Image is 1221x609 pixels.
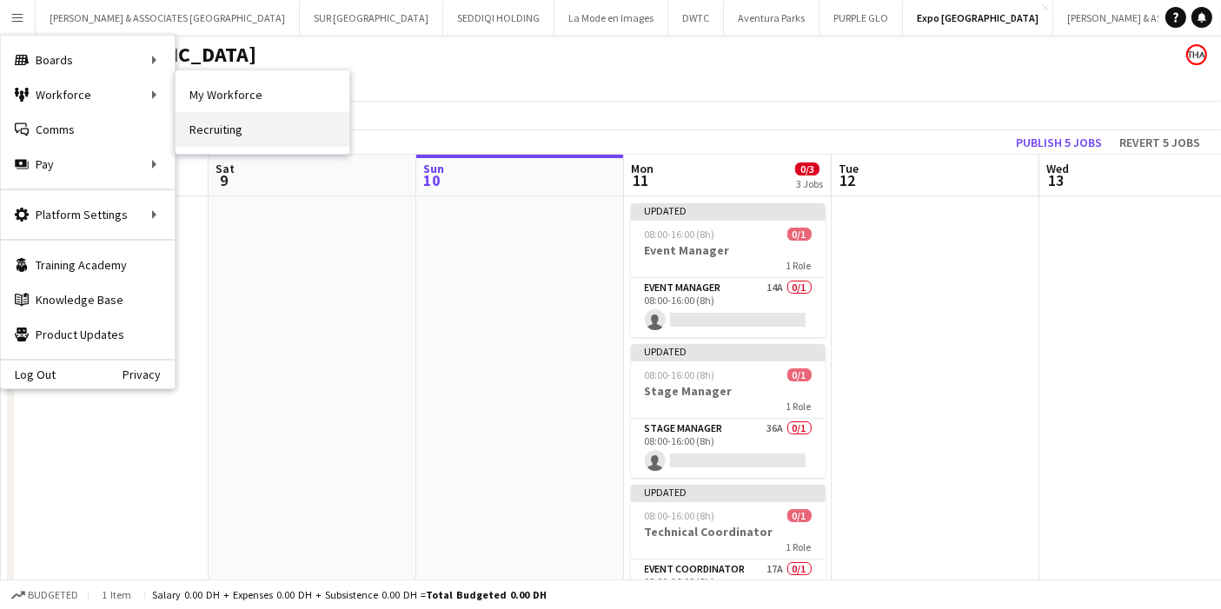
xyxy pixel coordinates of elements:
[820,1,903,35] button: PURPLE GLO
[1046,161,1069,176] span: Wed
[631,203,826,337] app-job-card: Updated08:00-16:00 (8h)0/1Event Manager1 RoleEvent Manager14A0/108:00-16:00 (8h)
[176,77,349,112] a: My Workforce
[836,170,859,190] span: 12
[1009,131,1109,154] button: Publish 5 jobs
[787,509,812,522] span: 0/1
[1,282,175,317] a: Knowledge Base
[645,228,715,241] span: 08:00-16:00 (8h)
[631,383,826,399] h3: Stage Manager
[645,509,715,522] span: 08:00-16:00 (8h)
[96,588,137,601] span: 1 item
[786,259,812,272] span: 1 Role
[1,197,175,232] div: Platform Settings
[1,248,175,282] a: Training Academy
[668,1,724,35] button: DWTC
[631,485,826,499] div: Updated
[645,368,715,381] span: 08:00-16:00 (8h)
[631,203,826,217] div: Updated
[631,524,826,539] h3: Technical Coordinator
[300,1,443,35] button: SUR [GEOGRAPHIC_DATA]
[787,368,812,381] span: 0/1
[631,242,826,258] h3: Event Manager
[786,400,812,413] span: 1 Role
[631,344,826,358] div: Updated
[1044,170,1069,190] span: 13
[443,1,554,35] button: SEDDIQI HOLDING
[839,161,859,176] span: Tue
[213,170,235,190] span: 9
[631,161,654,176] span: Mon
[421,170,444,190] span: 10
[1,147,175,182] div: Pay
[1,317,175,352] a: Product Updates
[426,588,547,601] span: Total Budgeted 0.00 DH
[28,589,78,601] span: Budgeted
[631,344,826,478] app-job-card: Updated08:00-16:00 (8h)0/1Stage Manager1 RoleStage Manager36A0/108:00-16:00 (8h)
[423,161,444,176] span: Sun
[1112,131,1207,154] button: Revert 5 jobs
[152,588,547,601] div: Salary 0.00 DH + Expenses 0.00 DH + Subsistence 0.00 DH =
[628,170,654,190] span: 11
[1,77,175,112] div: Workforce
[36,1,300,35] button: [PERSON_NAME] & ASSOCIATES [GEOGRAPHIC_DATA]
[123,367,175,381] a: Privacy
[1,43,175,77] div: Boards
[787,228,812,241] span: 0/1
[631,278,826,337] app-card-role: Event Manager14A0/108:00-16:00 (8h)
[1,112,175,147] a: Comms
[554,1,668,35] button: La Mode en Images
[216,161,235,176] span: Sat
[724,1,820,35] button: Aventura Parks
[1,367,56,381] a: Log Out
[786,540,812,553] span: 1 Role
[903,1,1053,35] button: Expo [GEOGRAPHIC_DATA]
[176,112,349,147] a: Recruiting
[795,162,820,175] span: 0/3
[1186,44,1207,65] app-user-avatar: Enas Ahmed
[631,419,826,478] app-card-role: Stage Manager36A0/108:00-16:00 (8h)
[796,177,823,190] div: 3 Jobs
[9,586,81,605] button: Budgeted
